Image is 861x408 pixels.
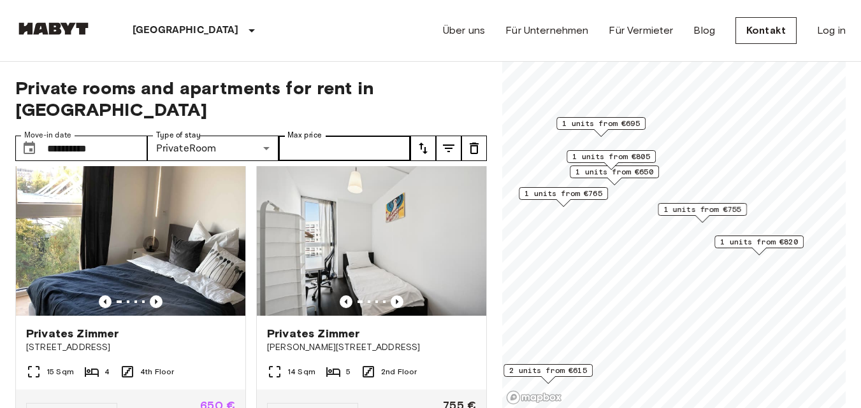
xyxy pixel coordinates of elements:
button: Choose date, selected date is 1 Oct 2025 [17,136,42,161]
div: Map marker [519,187,608,207]
div: Map marker [503,364,593,384]
button: Previous image [99,295,112,308]
img: Habyt [15,22,92,35]
button: Previous image [150,295,163,308]
button: tune [461,136,487,161]
span: [STREET_ADDRESS] [26,341,235,354]
span: 1 units from €755 [663,204,741,215]
button: Previous image [391,295,403,308]
label: Max price [287,130,322,141]
span: 14 Sqm [287,366,315,377]
button: tune [436,136,461,161]
span: 4th Floor [140,366,174,377]
div: Map marker [570,165,659,185]
label: Move-in date [24,130,71,141]
span: 2 units from €615 [509,365,587,376]
span: [PERSON_NAME][STREET_ADDRESS] [267,341,476,354]
span: 4 [105,366,110,377]
button: Previous image [340,295,352,308]
a: Über uns [443,23,485,38]
span: 2nd Floor [381,366,417,377]
a: Blog [693,23,715,38]
span: Private rooms and apartments for rent in [GEOGRAPHIC_DATA] [15,77,487,120]
div: PrivateRoom [147,136,279,161]
span: 5 [346,366,351,377]
span: 1 units from €805 [572,151,650,162]
span: 1 units from €765 [525,188,602,199]
button: tune [410,136,436,161]
span: Privates Zimmer [26,326,119,341]
img: Marketing picture of unit DE-01-002-004-04HF [16,163,245,316]
label: Type of stay [156,130,201,141]
span: 1 units from €695 [562,118,640,129]
a: Kontakt [735,17,797,44]
a: Mapbox logo [506,390,562,405]
div: Map marker [556,117,646,137]
p: [GEOGRAPHIC_DATA] [133,23,239,38]
div: Map marker [567,150,656,170]
div: Map marker [714,236,804,255]
a: Für Unternehmen [505,23,588,38]
span: 15 Sqm [47,366,74,377]
a: Für Vermieter [609,23,673,38]
a: Log in [817,23,846,38]
div: Map marker [658,203,747,223]
img: Marketing picture of unit DE-01-302-006-05 [257,163,486,316]
span: 1 units from €820 [720,236,798,248]
span: 1 units from €650 [575,166,653,178]
span: Privates Zimmer [267,326,359,341]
